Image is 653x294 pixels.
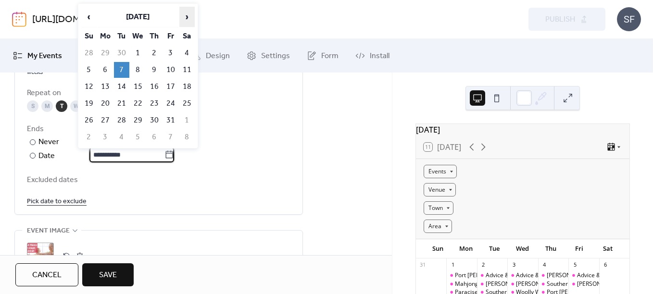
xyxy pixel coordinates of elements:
[82,263,134,286] button: Save
[114,28,129,44] th: Tu
[98,62,113,78] td: 6
[477,280,507,288] div: Ramsey Gadget Clinic
[32,11,129,29] a: [URL][DOMAIN_NAME]
[446,271,477,280] div: Port Erin Gadget Clinic
[147,129,162,145] td: 6
[179,62,195,78] td: 11
[179,45,195,61] td: 4
[300,43,346,69] a: Form
[27,50,62,62] span: My Events
[114,129,129,145] td: 4
[147,62,162,78] td: 9
[477,271,507,280] div: Advice & Information Centre
[516,271,592,280] div: Advice & Information Centre
[206,50,230,62] span: Design
[547,280,602,288] div: Southern Lunch Club
[81,28,97,44] th: Su
[565,239,593,258] div: Fri
[163,96,178,111] td: 24
[239,43,297,69] a: Settings
[98,96,113,111] td: 20
[114,112,129,128] td: 28
[130,28,146,44] th: We
[163,45,178,61] td: 3
[455,280,478,288] div: Mahjong
[98,45,113,61] td: 29
[163,62,178,78] td: 10
[261,50,290,62] span: Settings
[27,87,289,99] div: Repeat on
[617,7,641,31] div: SF
[70,100,82,112] div: W
[486,271,562,280] div: Advice & Information Centre
[56,100,67,112] div: T
[184,43,237,69] a: Design
[15,263,78,286] button: Cancel
[321,50,339,62] span: Form
[130,45,146,61] td: 1
[179,79,195,95] td: 18
[602,261,609,269] div: 6
[480,239,509,258] div: Tue
[98,28,113,44] th: Mo
[27,123,289,135] div: Ends
[114,45,129,61] td: 30
[486,280,568,288] div: [PERSON_NAME] Gadget Clinic
[452,239,480,258] div: Mon
[27,174,290,186] span: Excluded dates
[547,271,608,280] div: [PERSON_NAME] Clinic
[541,261,548,269] div: 4
[163,79,178,95] td: 17
[455,271,550,280] div: Port [PERSON_NAME] Gadget Clinic
[516,280,577,288] div: [PERSON_NAME] Clinic
[27,196,87,208] span: Pick date to exclude
[593,239,622,258] div: Sat
[179,96,195,111] td: 25
[81,112,97,128] td: 26
[510,261,517,269] div: 3
[27,225,70,237] span: Event image
[98,79,113,95] td: 13
[419,261,426,269] div: 31
[6,43,69,69] a: My Events
[114,62,129,78] td: 7
[147,45,162,61] td: 2
[147,112,162,128] td: 30
[114,79,129,95] td: 14
[348,43,397,69] a: Install
[38,136,60,148] div: Never
[180,7,194,26] span: ›
[99,269,117,281] span: Save
[537,239,565,258] div: Thu
[130,129,146,145] td: 5
[98,7,178,27] th: [DATE]
[81,45,97,61] td: 28
[41,100,53,112] div: M
[568,271,599,280] div: Advice & Information Centre
[72,43,130,69] a: Connect
[98,129,113,145] td: 3
[571,261,578,269] div: 5
[424,239,452,258] div: Sun
[27,100,38,112] div: S
[538,280,568,288] div: Southern Lunch Club
[81,62,97,78] td: 5
[538,271,568,280] div: Douglas Gadget Clinic
[81,79,97,95] td: 12
[507,280,538,288] div: Douglas Gadget Clinic
[480,261,487,269] div: 2
[38,150,174,162] div: Date
[98,112,113,128] td: 27
[130,112,146,128] td: 29
[508,239,537,258] div: Wed
[114,96,129,111] td: 21
[32,269,62,281] span: Cancel
[81,96,97,111] td: 19
[577,271,653,280] div: Advice & Information Centre
[82,7,96,26] span: ‹
[147,79,162,95] td: 16
[130,79,146,95] td: 15
[446,280,477,288] div: Mahjong
[163,112,178,128] td: 31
